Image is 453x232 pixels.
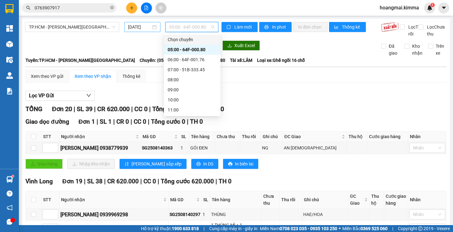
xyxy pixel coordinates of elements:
[25,118,69,125] span: Giao dọc đường
[190,118,203,125] span: TH 0
[141,225,199,232] span: Hỗ trợ kỹ thuật:
[6,25,13,32] img: dashboard-icon
[42,132,59,142] th: STT
[141,3,152,13] button: file-add
[168,96,217,103] div: 10:00
[143,178,156,185] span: CC 0
[41,5,91,20] div: TP. [PERSON_NAME]
[113,118,115,125] span: |
[104,178,106,185] span: |
[424,24,446,37] span: Lọc Chưa thu
[211,211,260,218] div: THÙNG
[181,144,188,151] div: 1
[410,196,445,203] div: Nhãn
[347,132,367,142] th: Thu hộ
[234,24,253,30] span: Làm mới
[6,176,13,183] img: warehouse-icon
[126,3,137,13] button: plus
[215,178,217,185] span: |
[75,73,111,80] div: Xem theo VP nhận
[25,105,42,113] span: TỔNG
[350,193,363,207] span: ĐC Giao
[280,226,337,231] strong: 0708 023 035 - 0935 103 250
[84,178,86,185] span: |
[433,43,447,57] span: Trên xe
[107,178,139,185] span: CR 620.000
[204,225,204,232] span: |
[259,22,292,32] button: printerIn phơi
[87,178,103,185] span: SL 38
[74,105,75,113] span: |
[5,5,36,20] div: Vĩnh Long
[418,226,422,231] span: copyright
[122,73,140,80] div: Thống kê
[61,133,134,140] span: Người nhận
[155,3,166,13] button: aim
[144,6,148,10] span: file-add
[172,226,199,231] strong: 1900 633 818
[140,178,142,185] span: |
[128,24,151,30] input: 15/08/2025
[284,144,346,151] div: AN [DEMOGRAPHIC_DATA]
[168,36,217,43] div: Chọn chuyến
[25,58,135,63] b: Tuyến: TP.HCM - [PERSON_NAME][GEOGRAPHIC_DATA]
[67,159,115,169] button: downloadNhập kho nhận
[168,56,217,63] div: 06:00 - 64F-001.76
[168,86,217,93] div: 09:00
[367,132,408,142] th: Cước giao hàng
[261,132,283,142] th: Ghi chú
[189,132,215,142] th: Tên hàng
[260,225,337,232] span: Miền Nam
[131,105,133,113] span: |
[215,132,241,142] th: Chưa thu
[116,118,129,125] span: CR 0
[406,24,424,37] span: Lọc Thu rồi
[110,5,114,11] span: close-circle
[191,159,218,169] button: printerIn DS
[386,43,400,57] span: Đã giao
[26,6,31,10] span: search
[375,4,424,12] span: hoangmai.kimma
[25,91,95,101] button: Lọc VP Gửi
[342,24,361,30] span: Thống kê
[222,40,260,51] button: downloadXuất Excel
[77,105,92,113] span: SL 39
[134,105,148,113] span: CC 0
[168,76,217,83] div: 08:00
[161,178,214,185] span: Tổng cước 620.000
[329,22,366,32] button: bar-chartThống kê
[125,162,129,167] span: sort-ascending
[141,142,180,154] td: SG2508140363
[234,42,255,49] span: Xuất Excel
[61,196,162,203] span: Người nhận
[6,41,13,47] img: warehouse-icon
[164,35,221,45] div: Chọn chuyến
[60,144,140,152] div: [PERSON_NAME] 0938779939
[120,159,187,169] button: sort-ascending[PERSON_NAME] sắp xếp
[42,191,59,208] th: STT
[148,118,149,125] span: |
[97,118,98,125] span: |
[228,162,232,167] span: printer
[392,225,393,232] span: |
[152,105,206,113] span: Tổng cước 620.000
[381,22,399,32] img: 9k=
[257,57,305,64] span: Loại xe: Ghế ngồi 16 chỗ
[7,191,13,197] span: question-circle
[230,57,252,64] span: Tài xế: LÂM
[5,4,14,13] img: logo-vxr
[79,118,95,125] span: Đơn 1
[12,175,14,177] sup: 1
[168,46,217,53] div: 05:00 - 64F-000.80
[227,43,232,48] span: download
[370,191,384,208] th: Thu hộ
[438,3,449,13] button: caret-down
[262,144,282,151] div: NG
[272,24,287,30] span: In phơi
[223,159,258,169] button: printerIn biên lai
[168,66,217,73] div: 07:00 - 51B-333.45
[100,118,112,125] span: SL 1
[431,3,433,7] span: 1
[203,160,213,167] span: In DS
[52,105,72,113] span: Đơn 20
